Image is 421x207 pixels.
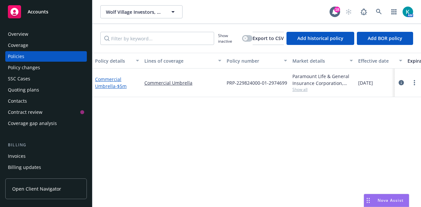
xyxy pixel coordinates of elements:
div: Policy changes [8,62,40,73]
a: SSC Cases [5,73,87,84]
button: Effective date [356,53,405,69]
button: Wolf Village Investors, LLC [100,5,183,18]
a: circleInformation [397,79,405,87]
button: Market details [290,53,356,69]
a: Billing updates [5,162,87,173]
a: Contacts [5,96,87,106]
a: Policies [5,51,87,62]
div: SSC Cases [8,73,30,84]
a: Coverage [5,40,87,51]
a: Search [372,5,385,18]
div: Overview [8,29,28,39]
div: Policies [8,51,24,62]
div: Contract review [8,107,42,117]
div: Policy details [95,57,132,64]
button: Lines of coverage [142,53,224,69]
div: Quoting plans [8,85,39,95]
div: Invoices [8,151,26,161]
a: Overview [5,29,87,39]
span: Add historical policy [297,35,343,41]
div: Billing [5,142,87,148]
button: Add BOR policy [357,32,413,45]
button: Policy details [92,53,142,69]
span: Open Client Navigator [12,185,61,192]
a: Policy changes [5,62,87,73]
a: more [410,79,418,87]
div: Effective date [358,57,395,64]
div: 18 [334,7,340,12]
a: Contract review [5,107,87,117]
button: Policy number [224,53,290,69]
div: Contacts [8,96,27,106]
div: Coverage gap analysis [8,118,57,129]
a: Switch app [387,5,401,18]
button: Add historical policy [286,32,354,45]
div: Coverage [8,40,28,51]
button: Nova Assist [364,194,409,207]
span: Export to CSV [253,35,284,41]
div: Market details [292,57,346,64]
span: Show inactive [218,33,239,44]
div: Lines of coverage [144,57,214,64]
span: Wolf Village Investors, LLC [106,9,163,15]
span: Nova Assist [378,197,404,203]
div: Drag to move [364,194,372,207]
a: Accounts [5,3,87,21]
span: - $5m [115,83,127,89]
span: Add BOR policy [368,35,402,41]
span: Show all [292,87,353,92]
a: Invoices [5,151,87,161]
a: Commercial Umbrella [95,76,127,89]
div: Policy number [227,57,280,64]
a: Commercial Umbrella [144,79,221,86]
a: Report a Bug [357,5,370,18]
a: Coverage gap analysis [5,118,87,129]
span: Accounts [28,9,48,14]
img: photo [403,7,413,17]
a: Start snowing [342,5,355,18]
button: Export to CSV [253,32,284,45]
a: Quoting plans [5,85,87,95]
div: Paramount LIfe & General Insurance Corporation, Paramount Life & General Hldgs Corp, Great Point ... [292,73,353,87]
span: [DATE] [358,79,373,86]
div: Billing updates [8,162,41,173]
input: Filter by keyword... [100,32,214,45]
span: PRP-229824000-01-2974699 [227,79,287,86]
